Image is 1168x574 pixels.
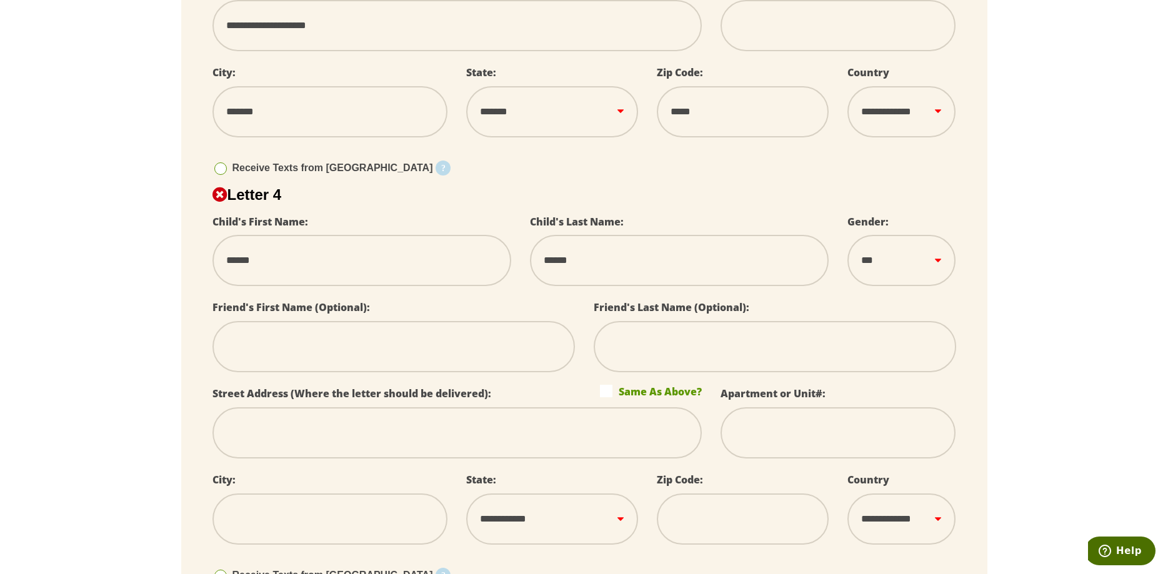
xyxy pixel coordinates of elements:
[600,385,702,397] label: Same As Above?
[657,473,703,487] label: Zip Code:
[212,387,491,400] label: Street Address (Where the letter should be delivered):
[594,300,749,314] label: Friend's Last Name (Optional):
[847,473,889,487] label: Country
[847,215,889,229] label: Gender:
[847,66,889,79] label: Country
[530,215,624,229] label: Child's Last Name:
[721,387,826,400] label: Apartment or Unit#:
[466,473,496,487] label: State:
[212,473,236,487] label: City:
[212,300,370,314] label: Friend's First Name (Optional):
[232,162,433,173] span: Receive Texts from [GEOGRAPHIC_DATA]
[212,186,956,204] h2: Letter 4
[212,66,236,79] label: City:
[212,215,308,229] label: Child's First Name:
[466,66,496,79] label: State:
[1088,537,1156,568] iframe: Opens a widget where you can find more information
[657,66,703,79] label: Zip Code:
